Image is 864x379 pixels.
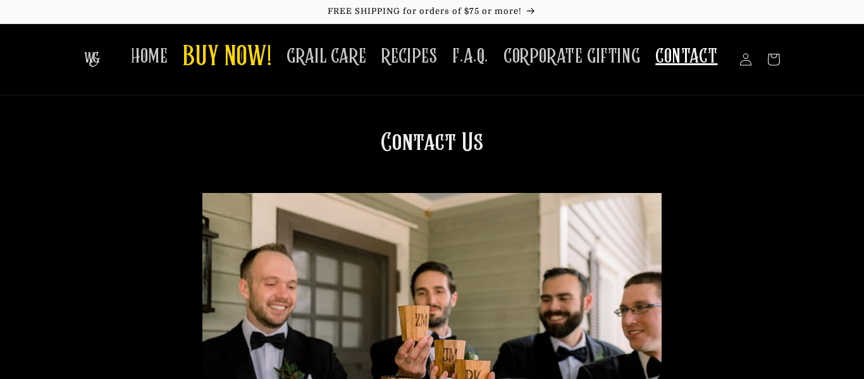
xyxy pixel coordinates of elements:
span: HOME [131,44,168,69]
p: FREE SHIPPING for orders of $75 or more! [13,6,851,17]
a: GRAIL CARE [279,37,374,77]
span: CONTACT [655,44,717,69]
span: BUY NOW! [183,40,271,75]
span: F.A.Q. [452,44,488,69]
a: F.A.Q. [445,37,496,77]
span: RECIPES [381,44,437,69]
a: CORPORATE GIFTING [496,37,648,77]
img: The Whiskey Grail [84,52,100,67]
span: CORPORATE GIFTING [503,44,640,69]
span: GRAIL CARE [287,44,366,69]
a: HOME [123,37,175,77]
a: BUY NOW! [175,33,279,83]
a: RECIPES [374,37,445,77]
a: CONTACT [648,37,725,77]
